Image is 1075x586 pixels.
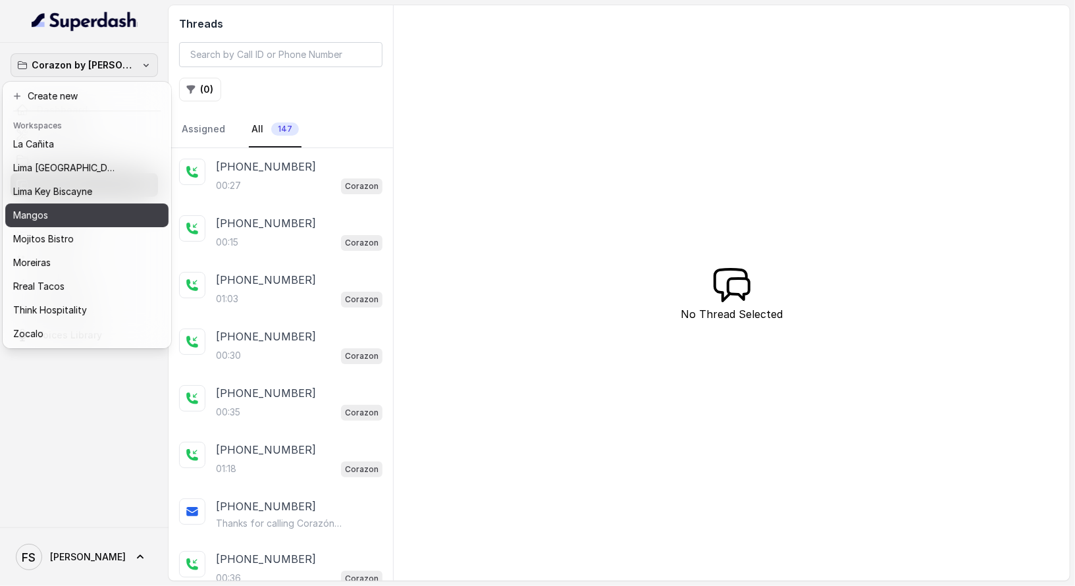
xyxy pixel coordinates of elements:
[13,160,118,176] p: Lima [GEOGRAPHIC_DATA]
[13,255,51,271] p: Moreiras
[13,326,43,342] p: Zocalo
[32,57,137,73] p: Corazon by [PERSON_NAME]
[3,82,171,348] div: Corazon by [PERSON_NAME]
[13,184,92,200] p: Lima Key Biscayne
[13,136,54,152] p: La Cañita
[5,114,169,135] header: Workspaces
[13,279,65,294] p: Rreal Tacos
[5,84,169,108] button: Create new
[11,53,158,77] button: Corazon by [PERSON_NAME]
[13,231,74,247] p: Mojitos Bistro
[13,302,87,318] p: Think Hospitality
[13,207,48,223] p: Mangos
